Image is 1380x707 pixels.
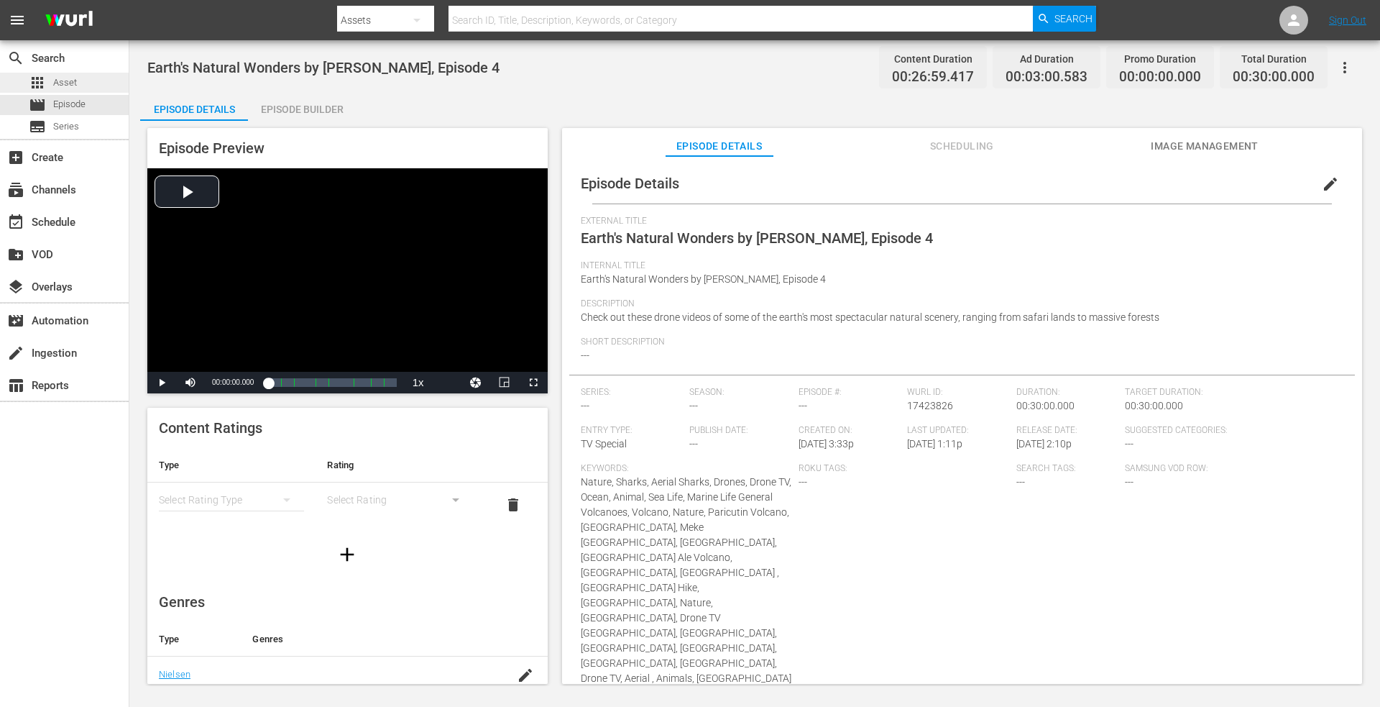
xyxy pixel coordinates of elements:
[147,622,241,657] th: Type
[581,273,826,285] span: Earth's Natural Wonders by [PERSON_NAME], Episode 4
[34,4,103,37] img: ans4CAIJ8jUAAAAAAAAAAAAAAAAAAAAAAAAgQb4GAAAAAAAAAAAAAAAAAAAAAAAAJMjXAAAAAAAAAAAAAAAAAAAAAAAAgAT5G...
[268,378,396,387] div: Progress Bar
[147,59,500,76] span: Earth's Natural Wonders by [PERSON_NAME], Episode 4
[1233,49,1315,69] div: Total Duration
[1125,438,1133,450] span: ---
[404,372,433,393] button: Playback Rate
[581,337,1336,348] span: Short Description
[892,69,974,86] span: 00:26:59.417
[7,278,24,296] span: Overlays
[1233,69,1315,86] span: 00:30:00.000
[1151,137,1259,155] span: Image Management
[7,214,24,231] span: Schedule
[159,140,264,157] span: Episode Preview
[159,669,190,680] a: Nielsen
[581,400,589,411] span: ---
[29,74,46,91] span: Asset
[581,175,679,192] span: Episode Details
[799,438,854,450] span: [DATE] 3:33p
[159,593,205,611] span: Genres
[1125,476,1133,488] span: ---
[799,463,1009,475] span: Roku Tags:
[1125,425,1335,437] span: Suggested Categories:
[1119,69,1201,86] span: 00:00:00.000
[907,438,962,450] span: [DATE] 1:11p
[53,97,86,111] span: Episode
[1329,14,1366,26] a: Sign Out
[581,387,683,398] span: Series:
[248,92,356,127] div: Episode Builder
[147,168,548,393] div: Video Player
[689,438,698,450] span: ---
[1125,400,1183,411] span: 00:30:00.000
[1125,387,1335,398] span: Target Duration:
[892,49,974,69] div: Content Duration
[799,387,901,398] span: Episode #:
[7,312,24,329] span: Automation
[907,425,1009,437] span: Last Updated:
[53,76,77,90] span: Asset
[1006,49,1087,69] div: Ad Duration
[1016,425,1118,437] span: Release Date:
[316,448,484,483] th: Rating
[581,229,933,247] span: Earth's Natural Wonders by [PERSON_NAME], Episode 4
[7,149,24,166] span: Create
[1016,387,1118,398] span: Duration:
[29,118,46,135] span: Series
[1006,69,1087,86] span: 00:03:00.583
[7,345,24,362] span: Ingestion
[581,298,1336,310] span: Description
[176,372,205,393] button: Mute
[689,400,698,411] span: ---
[1054,6,1092,32] span: Search
[7,377,24,394] span: Reports
[1033,6,1096,32] button: Search
[29,96,46,114] span: Episode
[1016,463,1118,475] span: Search Tags:
[689,387,791,398] span: Season:
[147,372,176,393] button: Play
[689,425,791,437] span: Publish Date:
[7,50,24,67] span: Search
[1016,476,1025,488] span: ---
[1016,400,1075,411] span: 00:30:00.000
[140,92,248,121] button: Episode Details
[140,92,248,127] div: Episode Details
[212,378,254,386] span: 00:00:00.000
[581,216,1336,227] span: External Title
[490,372,519,393] button: Picture-in-Picture
[159,419,262,437] span: Content Ratings
[581,260,1336,272] span: Internal Title
[1125,463,1227,475] span: Samsung VOD Row:
[799,400,807,411] span: ---
[581,350,589,361] span: ---
[519,372,548,393] button: Fullscreen
[907,387,1009,398] span: Wurl ID:
[7,181,24,199] span: Channels
[9,12,26,29] span: menu
[666,137,773,155] span: Episode Details
[248,92,356,121] button: Episode Builder
[908,137,1016,155] span: Scheduling
[799,476,807,488] span: ---
[581,463,791,475] span: Keywords:
[496,488,530,522] button: delete
[147,448,316,483] th: Type
[799,425,901,437] span: Created On:
[1119,49,1201,69] div: Promo Duration
[1016,438,1072,450] span: [DATE] 2:10p
[1322,175,1339,193] span: edit
[241,622,502,657] th: Genres
[907,400,953,411] span: 17423826
[1313,167,1348,201] button: edit
[581,311,1159,323] span: Check out these drone videos of some of the earth's most spectacular natural scenery, ranging fro...
[505,496,522,514] span: delete
[147,448,548,527] table: simple table
[53,119,79,134] span: Series
[581,438,627,450] span: TV Special
[581,425,683,437] span: Entry Type:
[461,372,490,393] button: Jump To Time
[7,246,24,263] span: VOD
